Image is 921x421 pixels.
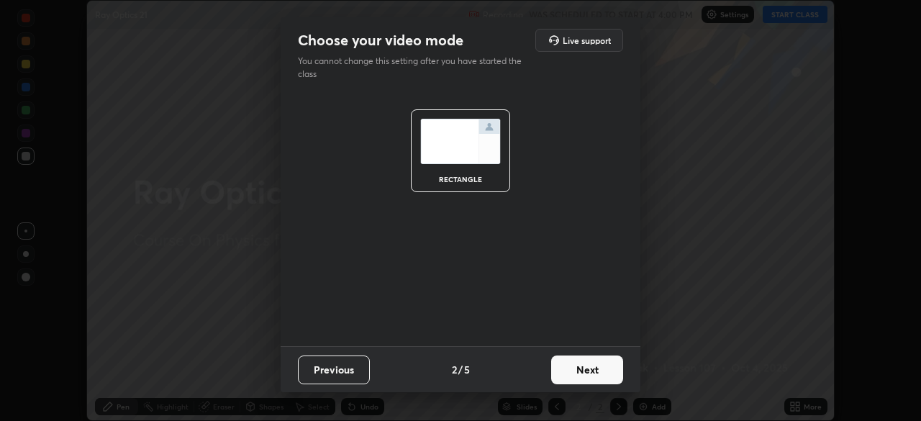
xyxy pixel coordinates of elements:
[432,176,489,183] div: rectangle
[298,31,463,50] h2: Choose your video mode
[298,55,531,81] p: You cannot change this setting after you have started the class
[420,119,501,164] img: normalScreenIcon.ae25ed63.svg
[563,36,611,45] h5: Live support
[452,362,457,377] h4: 2
[298,356,370,384] button: Previous
[464,362,470,377] h4: 5
[458,362,463,377] h4: /
[551,356,623,384] button: Next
